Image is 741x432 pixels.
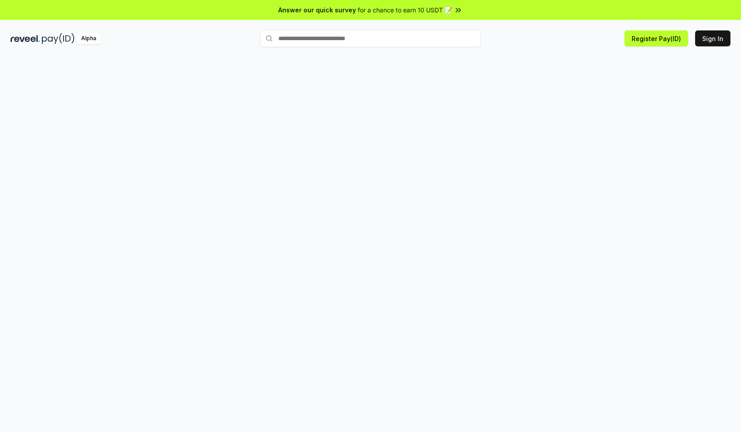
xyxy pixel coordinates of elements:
[278,5,356,15] span: Answer our quick survey
[358,5,452,15] span: for a chance to earn 10 USDT 📝
[695,30,730,46] button: Sign In
[11,33,40,44] img: reveel_dark
[625,30,688,46] button: Register Pay(ID)
[76,33,101,44] div: Alpha
[42,33,75,44] img: pay_id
